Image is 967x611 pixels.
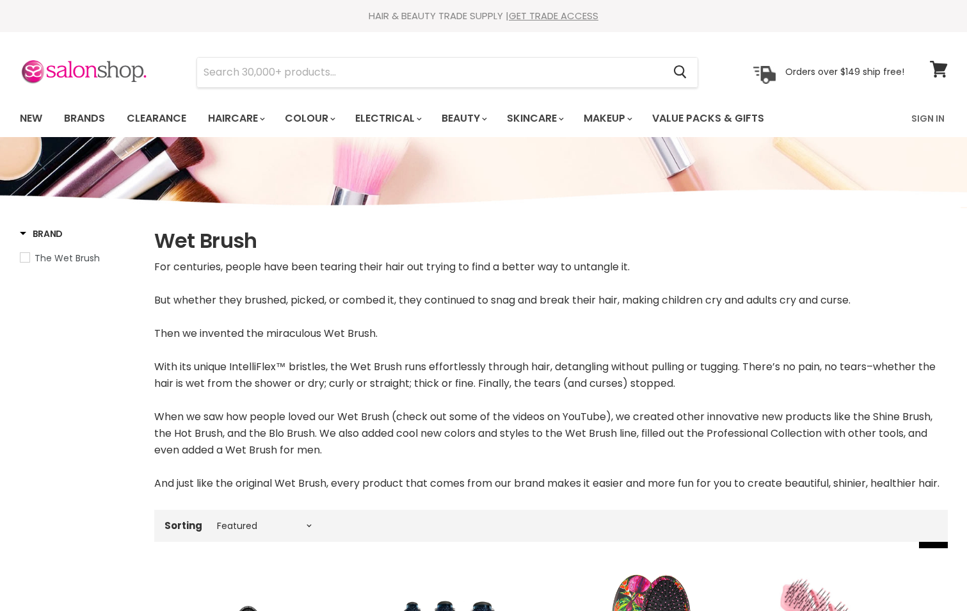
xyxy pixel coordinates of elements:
[20,227,63,240] h3: Brand
[10,105,52,132] a: New
[198,105,273,132] a: Haircare
[643,105,774,132] a: Value Packs & Gifts
[54,105,115,132] a: Brands
[904,105,952,132] a: Sign In
[35,252,100,265] span: The Wet Brush
[20,251,138,265] a: The Wet Brush
[10,100,839,137] ul: Main menu
[664,58,698,87] button: Search
[432,105,495,132] a: Beauty
[164,520,202,531] label: Sorting
[509,9,598,22] a: GET TRADE ACCESS
[117,105,196,132] a: Clearance
[574,105,640,132] a: Makeup
[4,100,964,137] nav: Main
[497,105,571,132] a: Skincare
[154,259,948,492] div: For centuries, people have been tearing their hair out trying to find a better way to untangle it...
[196,57,698,88] form: Product
[154,227,948,254] h1: Wet Brush
[197,58,664,87] input: Search
[785,66,904,77] p: Orders over $149 ship free!
[275,105,343,132] a: Colour
[346,105,429,132] a: Electrical
[4,10,964,22] div: HAIR & BEAUTY TRADE SUPPLY |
